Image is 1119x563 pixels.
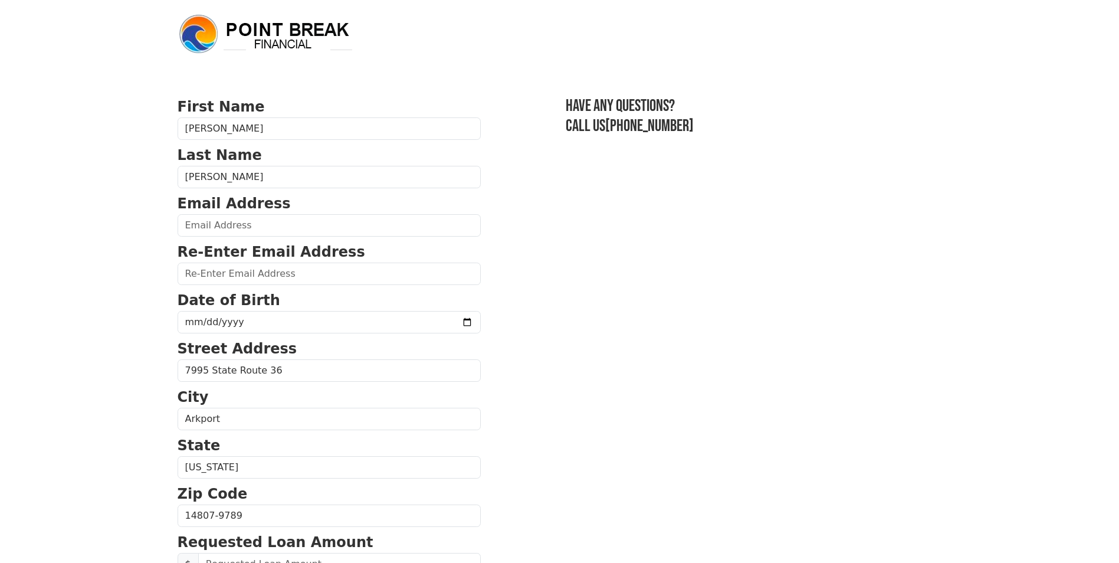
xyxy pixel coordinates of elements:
h3: Have any questions? [566,96,942,116]
strong: City [178,389,209,405]
input: Email Address [178,214,481,237]
img: logo.png [178,13,355,55]
strong: Zip Code [178,486,248,502]
strong: Requested Loan Amount [178,534,373,551]
input: City [178,408,481,430]
input: Street Address [178,359,481,382]
h3: Call us [566,116,942,136]
strong: Date of Birth [178,292,280,309]
input: Re-Enter Email Address [178,263,481,285]
strong: State [178,437,221,454]
input: Zip Code [178,505,481,527]
strong: Last Name [178,147,262,163]
strong: Street Address [178,341,297,357]
strong: Email Address [178,195,291,212]
input: First Name [178,117,481,140]
strong: Re-Enter Email Address [178,244,365,260]
a: [PHONE_NUMBER] [605,116,694,136]
strong: First Name [178,99,265,115]
input: Last Name [178,166,481,188]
